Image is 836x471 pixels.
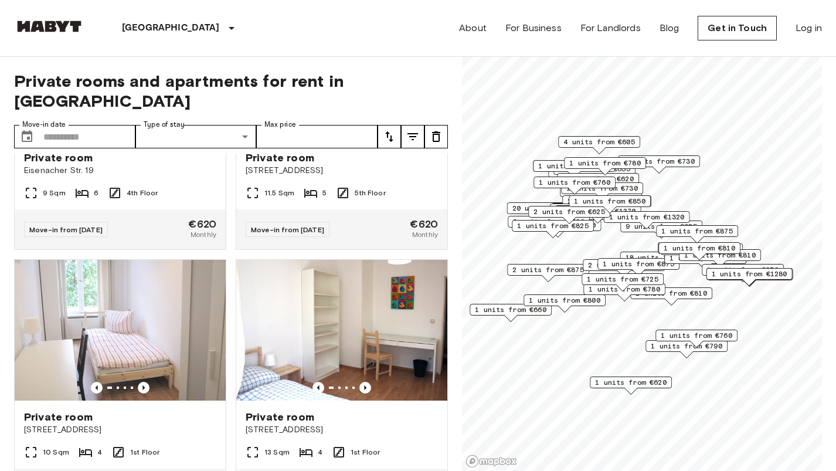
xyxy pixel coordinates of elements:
[312,382,324,394] button: Previous image
[130,447,159,458] span: 1st Floor
[318,447,322,458] span: 4
[702,264,784,282] div: Map marker
[412,229,438,240] span: Monthly
[410,219,438,229] span: €620
[322,188,327,198] span: 5
[564,157,646,175] div: Map marker
[528,206,610,224] div: Map marker
[22,120,66,130] label: Move-in date
[563,137,635,147] span: 4 units from €605
[97,447,102,458] span: 4
[122,21,220,35] p: [GEOGRAPHIC_DATA]
[533,206,605,217] span: 2 units from €625
[707,268,793,286] div: Map marker
[470,304,552,322] div: Map marker
[14,71,448,111] span: Private rooms and apartments for rent in [GEOGRAPHIC_DATA]
[246,410,314,424] span: Private room
[660,21,679,35] a: Blog
[555,204,631,215] span: 12 units from €645
[620,221,702,239] div: Map marker
[630,287,712,306] div: Map marker
[507,264,589,282] div: Map marker
[15,260,226,401] img: Marketing picture of unit DE-01-137-03M
[91,382,103,394] button: Previous image
[246,424,438,436] span: [STREET_ADDRESS]
[609,212,685,222] span: 1 units from €1320
[595,377,667,388] span: 1 units from €620
[604,211,690,229] div: Map marker
[620,252,706,270] div: Map marker
[515,219,601,238] div: Map marker
[645,340,728,358] div: Map marker
[236,260,447,401] img: Marketing picture of unit DE-01-093-02M
[661,226,733,236] span: 1 units from €875
[355,188,385,198] span: 5th Floor
[712,269,787,279] span: 1 units from €1280
[583,283,665,301] div: Map marker
[94,188,98,198] span: 6
[533,177,616,195] div: Map marker
[378,125,401,148] button: tune
[351,447,380,458] span: 1st Floor
[43,447,69,458] span: 10 Sqm
[603,259,674,269] span: 1 units from €875
[588,260,660,270] span: 2 units from €865
[24,165,216,177] span: Eisenacher Str. 19
[524,294,606,313] div: Map marker
[597,258,679,276] div: Map marker
[144,120,185,130] label: Type of stay
[138,382,149,394] button: Previous image
[618,155,700,174] div: Map marker
[517,221,589,231] span: 1 units from €825
[359,382,371,394] button: Previous image
[574,196,645,206] span: 1 units from €850
[562,174,634,184] span: 1 units from €620
[558,136,640,154] div: Map marker
[512,203,588,214] span: 20 units from €655
[567,196,639,206] span: 2 units from €655
[475,304,546,315] span: 1 units from €660
[557,173,639,191] div: Map marker
[14,21,84,32] img: Habyt
[706,268,793,286] div: Map marker
[246,151,314,165] span: Private room
[626,252,701,263] span: 18 units from €650
[707,265,779,275] span: 1 units from €970
[539,177,610,188] span: 1 units from €760
[507,202,593,221] div: Map marker
[636,288,707,299] span: 1 units from €810
[29,225,103,234] span: Move-in from [DATE]
[529,295,600,306] span: 1 units from €800
[684,250,756,260] span: 1 units from €810
[623,156,695,167] span: 1 units from €730
[264,120,296,130] label: Max price
[566,183,638,194] span: 1 units from €730
[590,377,672,395] div: Map marker
[24,410,93,424] span: Private room
[582,273,664,292] div: Map marker
[127,188,158,198] span: 4th Floor
[538,161,610,171] span: 1 units from €620
[191,229,216,240] span: Monthly
[459,21,487,35] a: About
[551,203,633,221] div: Map marker
[508,216,590,234] div: Map marker
[188,219,216,229] span: €620
[550,204,636,222] div: Map marker
[555,205,641,223] div: Map marker
[655,330,738,348] div: Map marker
[661,330,732,341] span: 1 units from €760
[246,165,438,177] span: [STREET_ADDRESS]
[24,424,216,436] span: [STREET_ADDRESS]
[569,195,651,214] div: Map marker
[264,447,290,458] span: 13 Sqm
[587,274,658,284] span: 1 units from €725
[533,160,615,178] div: Map marker
[43,188,66,198] span: 9 Sqm
[583,259,665,277] div: Map marker
[512,265,584,275] span: 2 units from €875
[24,151,93,165] span: Private room
[251,225,324,234] span: Move-in from [DATE]
[658,242,740,260] div: Map marker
